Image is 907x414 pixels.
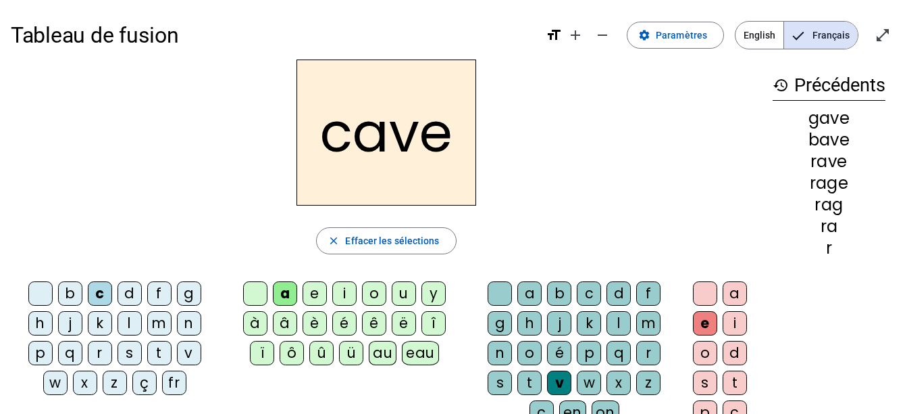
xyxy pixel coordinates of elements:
div: u [392,281,416,306]
div: j [547,311,571,336]
div: à [243,311,267,336]
mat-icon: settings [638,29,650,41]
div: ë [392,311,416,336]
mat-icon: add [567,27,584,43]
div: x [73,371,97,395]
div: ç [132,371,157,395]
div: f [147,281,172,306]
div: f [636,281,660,306]
h2: cave [296,60,476,206]
h3: Précédents [773,70,885,101]
div: ü [339,341,363,365]
div: q [606,341,631,365]
div: gave [773,110,885,127]
div: c [88,281,112,306]
button: Diminuer la taille de la police [589,22,616,49]
div: p [577,341,601,365]
span: Effacer les sélections [345,233,439,249]
div: i [723,311,747,336]
div: k [577,311,601,336]
div: au [369,341,396,365]
div: m [147,311,172,336]
mat-icon: history [773,77,789,93]
div: ra [773,218,885,235]
div: rave [773,154,885,170]
div: o [693,341,717,365]
mat-icon: remove [594,27,611,43]
span: Français [784,22,858,49]
div: d [723,341,747,365]
div: î [421,311,446,336]
div: o [517,341,542,365]
div: p [28,341,53,365]
button: Paramètres [627,22,724,49]
div: bave [773,132,885,148]
div: ï [250,341,274,365]
div: e [693,311,717,336]
div: a [723,281,747,306]
div: h [28,311,53,336]
div: é [332,311,357,336]
div: w [43,371,68,395]
div: a [517,281,542,306]
div: t [723,371,747,395]
div: c [577,281,601,306]
div: t [147,341,172,365]
div: o [362,281,386,306]
div: i [332,281,357,306]
div: fr [162,371,186,395]
div: d [118,281,142,306]
div: t [517,371,542,395]
button: Effacer les sélections [316,227,456,254]
div: s [693,371,717,395]
span: English [735,22,783,49]
div: ê [362,311,386,336]
div: rag [773,197,885,213]
div: â [273,311,297,336]
div: rage [773,175,885,191]
div: y [421,281,446,306]
div: r [88,341,112,365]
mat-icon: open_in_full [875,27,891,43]
span: Paramètres [656,27,707,43]
div: v [177,341,201,365]
div: d [606,281,631,306]
button: Entrer en plein écran [869,22,896,49]
div: é [547,341,571,365]
mat-icon: format_size [546,27,562,43]
div: b [547,281,571,306]
div: v [547,371,571,395]
div: l [118,311,142,336]
div: z [103,371,127,395]
div: û [309,341,334,365]
div: b [58,281,82,306]
div: a [273,281,297,306]
button: Augmenter la taille de la police [562,22,589,49]
div: r [636,341,660,365]
div: w [577,371,601,395]
div: r [773,240,885,256]
h1: Tableau de fusion [11,14,535,57]
div: q [58,341,82,365]
div: è [303,311,327,336]
div: s [488,371,512,395]
div: g [488,311,512,336]
div: h [517,311,542,336]
div: e [303,281,327,306]
div: eau [402,341,439,365]
div: s [118,341,142,365]
div: m [636,311,660,336]
div: n [488,341,512,365]
mat-icon: close [328,235,340,247]
div: z [636,371,660,395]
div: x [606,371,631,395]
div: n [177,311,201,336]
mat-button-toggle-group: Language selection [735,21,858,49]
div: j [58,311,82,336]
div: ô [280,341,304,365]
div: k [88,311,112,336]
div: g [177,281,201,306]
div: l [606,311,631,336]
